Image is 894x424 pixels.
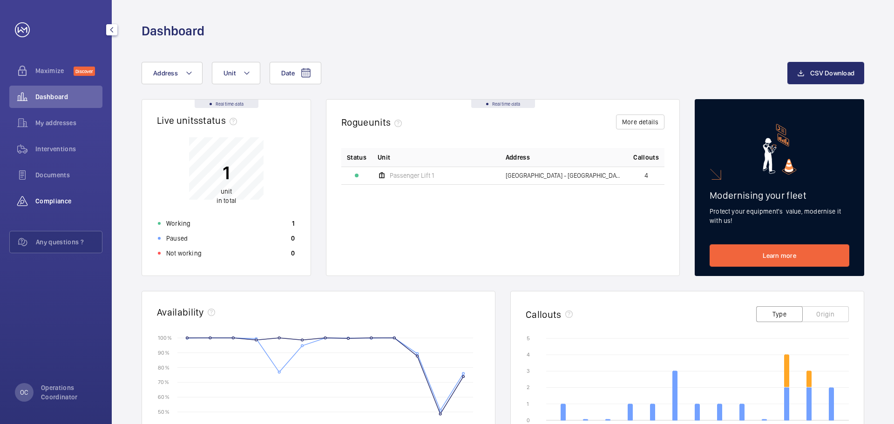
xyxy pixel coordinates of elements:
[35,118,102,128] span: My addresses
[212,62,260,84] button: Unit
[710,189,849,201] h2: Modernising your fleet
[35,170,102,180] span: Documents
[527,368,530,374] text: 3
[36,237,102,247] span: Any questions ?
[195,100,258,108] div: Real time data
[347,153,366,162] p: Status
[142,22,204,40] h1: Dashboard
[35,196,102,206] span: Compliance
[158,409,169,415] text: 50 %
[198,114,241,126] span: status
[142,62,203,84] button: Address
[527,351,530,358] text: 4
[527,401,529,407] text: 1
[166,249,202,258] p: Not working
[756,306,803,322] button: Type
[810,69,854,77] span: CSV Download
[291,234,295,243] p: 0
[710,207,849,225] p: Protect your equipment's value, modernise it with us!
[378,153,390,162] span: Unit
[158,394,169,400] text: 60 %
[802,306,849,322] button: Origin
[787,62,864,84] button: CSV Download
[527,417,530,424] text: 0
[616,114,664,129] button: More details
[74,67,95,76] span: Discover
[35,92,102,101] span: Dashboard
[41,383,97,402] p: Operations Coordinator
[369,116,406,128] span: units
[527,384,529,390] text: 2
[292,219,295,228] p: 1
[158,349,169,356] text: 90 %
[471,100,535,108] div: Real time data
[158,364,169,370] text: 80 %
[221,188,232,195] span: unit
[710,244,849,267] a: Learn more
[644,172,648,179] span: 4
[223,69,236,77] span: Unit
[157,306,204,318] h2: Availability
[153,69,178,77] span: Address
[633,153,659,162] span: Callouts
[35,66,74,75] span: Maximize
[341,116,406,128] h2: Rogue
[157,114,241,126] h2: Live units
[217,161,236,184] p: 1
[763,124,797,175] img: marketing-card.svg
[166,219,190,228] p: Working
[291,249,295,258] p: 0
[281,69,295,77] span: Date
[506,153,530,162] span: Address
[217,187,236,205] p: in total
[35,144,102,154] span: Interventions
[166,234,188,243] p: Paused
[390,172,434,179] span: Passenger Lift 1
[526,309,562,320] h2: Callouts
[270,62,321,84] button: Date
[158,334,172,341] text: 100 %
[158,379,169,385] text: 70 %
[20,388,28,397] p: OC
[527,335,530,342] text: 5
[506,172,623,179] span: [GEOGRAPHIC_DATA] - [GEOGRAPHIC_DATA]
